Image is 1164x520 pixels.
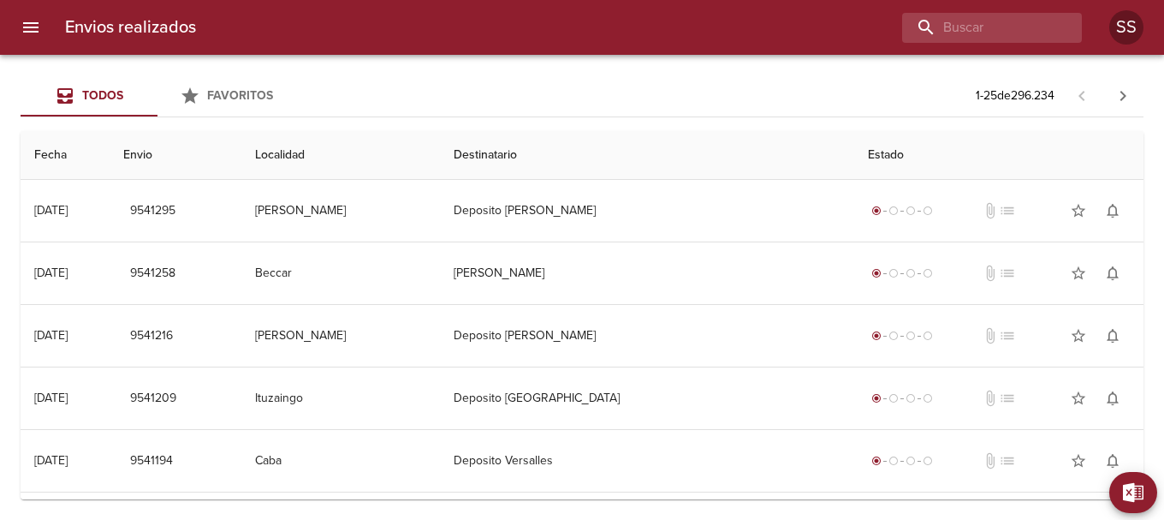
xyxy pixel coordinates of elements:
span: radio_button_unchecked [923,456,933,466]
div: [DATE] [34,391,68,405]
span: radio_button_checked [871,456,882,466]
span: radio_button_unchecked [906,268,916,278]
span: notifications_none [1104,390,1121,407]
span: notifications_none [1104,265,1121,282]
span: radio_button_checked [871,331,882,341]
span: notifications_none [1104,202,1121,219]
span: No tiene pedido asociado [999,265,1016,282]
span: radio_button_unchecked [923,331,933,341]
span: Favoritos [207,88,273,103]
span: No tiene pedido asociado [999,327,1016,344]
span: star_border [1070,265,1087,282]
span: radio_button_unchecked [888,268,899,278]
h6: Envios realizados [65,14,196,41]
span: 9541209 [130,388,176,409]
td: [PERSON_NAME] [241,180,440,242]
button: Exportar Excel [1109,472,1157,513]
button: 9541194 [123,445,180,477]
span: radio_button_unchecked [888,393,899,403]
span: No tiene pedido asociado [999,452,1016,469]
span: 9541258 [130,263,175,284]
span: notifications_none [1104,327,1121,344]
span: star_border [1070,202,1087,219]
button: Agregar a favoritos [1061,256,1096,290]
button: 9541295 [123,195,182,227]
td: [PERSON_NAME] [440,242,854,304]
p: 1 - 25 de 296.234 [976,87,1054,105]
div: [DATE] [34,453,68,468]
span: radio_button_unchecked [906,331,916,341]
span: radio_button_checked [871,393,882,403]
div: [DATE] [34,266,68,280]
span: radio_button_unchecked [888,206,899,216]
td: Deposito [PERSON_NAME] [440,305,854,367]
th: Envio [110,131,242,180]
td: [PERSON_NAME] [241,305,440,367]
td: Beccar [241,242,440,304]
div: Abrir información de usuario [1109,10,1143,45]
th: Estado [854,131,1143,180]
div: [DATE] [34,328,68,343]
div: Tabs Envios [21,75,294,117]
button: Activar notificaciones [1096,381,1130,415]
span: star_border [1070,327,1087,344]
span: Pagina anterior [1061,87,1102,104]
span: notifications_none [1104,452,1121,469]
button: Activar notificaciones [1096,319,1130,353]
td: Deposito [GEOGRAPHIC_DATA] [440,368,854,429]
span: radio_button_unchecked [923,393,933,403]
td: Deposito Versalles [440,430,854,492]
button: 9541216 [123,320,180,352]
span: Todos [82,88,123,103]
button: 9541258 [123,258,182,290]
div: Generado [868,265,936,282]
span: No tiene pedido asociado [999,202,1016,219]
div: Generado [868,327,936,344]
span: radio_button_checked [871,206,882,216]
span: radio_button_checked [871,268,882,278]
div: Generado [868,202,936,219]
span: No tiene pedido asociado [999,390,1016,407]
button: Agregar a favoritos [1061,444,1096,478]
span: star_border [1070,390,1087,407]
button: menu [10,7,51,48]
div: [DATE] [34,203,68,218]
span: star_border [1070,452,1087,469]
button: Agregar a favoritos [1061,319,1096,353]
span: radio_button_unchecked [923,268,933,278]
span: No tiene documentos adjuntos [982,390,999,407]
button: Activar notificaciones [1096,256,1130,290]
span: No tiene documentos adjuntos [982,452,999,469]
div: SS [1109,10,1143,45]
button: Agregar a favoritos [1061,194,1096,228]
span: radio_button_unchecked [906,206,916,216]
span: radio_button_unchecked [923,206,933,216]
th: Localidad [241,131,440,180]
span: 9541216 [130,326,173,347]
span: No tiene documentos adjuntos [982,202,999,219]
td: Ituzaingo [241,368,440,429]
span: No tiene documentos adjuntos [982,265,999,282]
td: Deposito [PERSON_NAME] [440,180,854,242]
span: 9541295 [130,200,175,222]
span: radio_button_unchecked [906,393,916,403]
span: 9541194 [130,451,173,472]
span: radio_button_unchecked [906,456,916,466]
span: radio_button_unchecked [888,331,899,341]
td: Caba [241,430,440,492]
th: Destinatario [440,131,854,180]
th: Fecha [21,131,110,180]
button: Agregar a favoritos [1061,381,1096,415]
button: Activar notificaciones [1096,194,1130,228]
button: 9541209 [123,383,183,415]
span: No tiene documentos adjuntos [982,327,999,344]
div: Generado [868,452,936,469]
span: Pagina siguiente [1102,75,1143,117]
button: Activar notificaciones [1096,444,1130,478]
input: buscar [902,13,1053,43]
span: radio_button_unchecked [888,456,899,466]
div: Generado [868,390,936,407]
